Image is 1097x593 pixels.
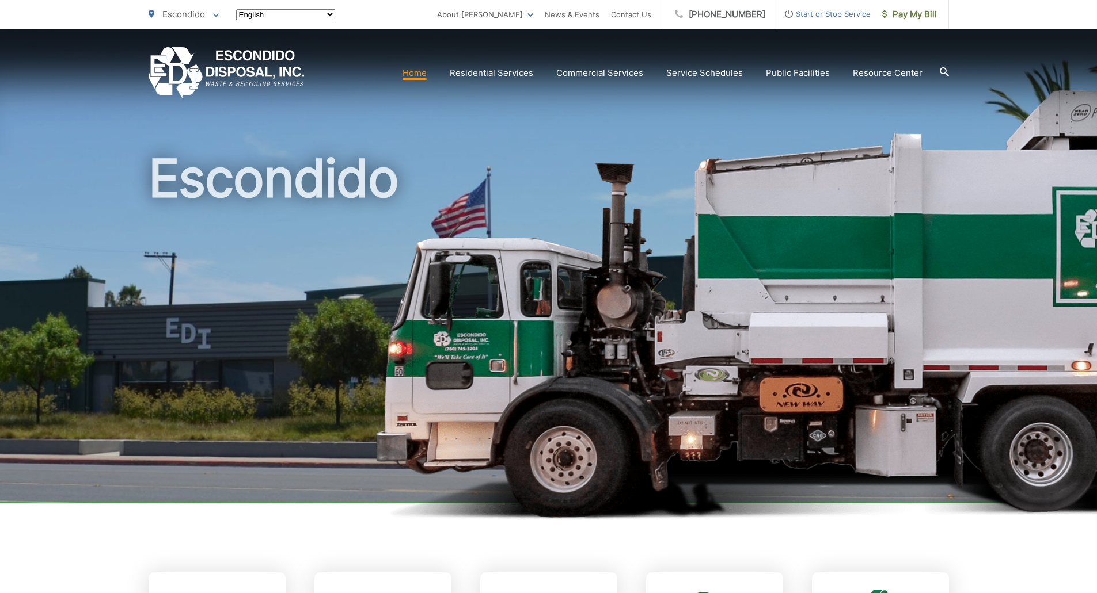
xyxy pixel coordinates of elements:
a: News & Events [545,7,599,21]
span: Pay My Bill [882,7,937,21]
a: About [PERSON_NAME] [437,7,533,21]
a: Resource Center [853,66,923,80]
a: Service Schedules [666,66,743,80]
a: Commercial Services [556,66,643,80]
a: Residential Services [450,66,533,80]
h1: Escondido [149,150,949,514]
a: Contact Us [611,7,651,21]
a: Home [403,66,427,80]
a: Public Facilities [766,66,830,80]
a: EDCD logo. Return to the homepage. [149,47,305,98]
span: Escondido [162,9,205,20]
select: Select a language [236,9,335,20]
